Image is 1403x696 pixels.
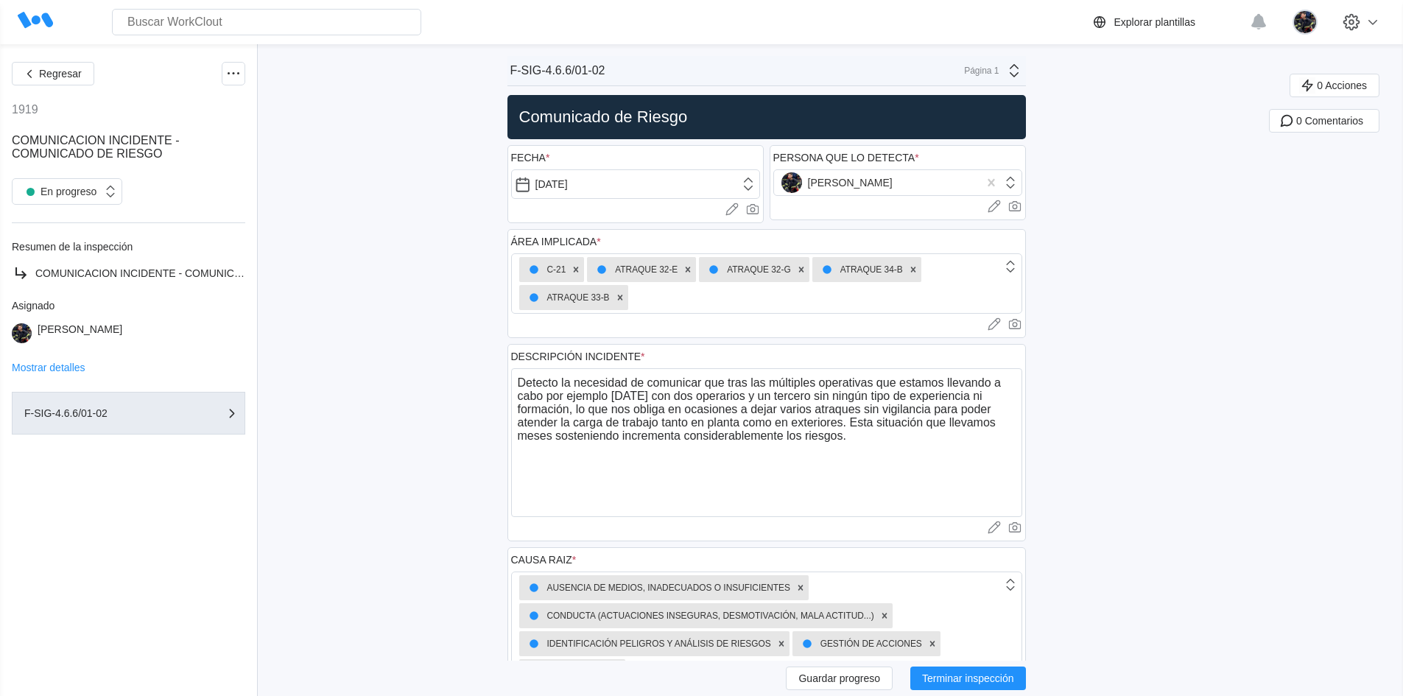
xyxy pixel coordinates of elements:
img: 2a7a337f-28ec-44a9-9913-8eaa51124fce.jpg [781,172,802,193]
div: ÁREA IMPLICADA [511,236,601,247]
img: 2a7a337f-28ec-44a9-9913-8eaa51124fce.jpg [1293,10,1318,35]
div: [PERSON_NAME] [781,172,893,193]
input: Seleccionar fecha [511,169,760,199]
div: F-SIG-4.6.6/01-02 [510,64,605,77]
button: Regresar [12,62,94,85]
span: COMUNICACION INCIDENTE - COMUNICADO DE RIESGO [12,134,180,160]
div: Resumen de la inspección [12,241,245,253]
input: Buscar WorkClout [112,9,421,35]
div: ATRAQUE 34-B [817,259,903,280]
button: F-SIG-4.6.6/01-02 [12,392,245,435]
span: 0 Acciones [1317,80,1367,91]
h2: Comunicado de Riesgo [513,107,1020,127]
div: F-SIG-4.6.6/01-02 [24,408,172,418]
img: 2a7a337f-28ec-44a9-9913-8eaa51124fce.jpg [12,323,32,343]
div: [PERSON_NAME] [38,323,122,343]
div: CONDUCTA (ACTUACIONES INSEGURAS, DESMOTIVACIÓN, MALA ACTITUD...) [524,605,874,626]
textarea: Detecto la necesidad de comunicar que tras las múltiples operativas que estamos llevando a cabo p... [511,368,1022,517]
div: En progreso [20,181,96,202]
span: Terminar inspección [922,673,1014,683]
button: 0 Acciones [1290,74,1379,97]
div: 1919 [12,103,38,116]
a: Explorar plantillas [1091,13,1243,31]
div: ATRAQUE 32-G [703,259,790,280]
span: COMUNICACION INCIDENTE - COMUNICADO DE RIESGO [35,267,317,279]
div: Página 1 [963,66,999,76]
button: Terminar inspección [910,667,1026,690]
button: Guardar progreso [786,667,893,690]
a: COMUNICACION INCIDENTE - COMUNICADO DE RIESGO [12,264,245,282]
span: Guardar progreso [798,673,880,683]
div: PERSONA QUE LO DETECTA [773,152,919,164]
button: 0 Comentarios [1269,109,1379,133]
div: ATRAQUE 32-E [591,259,678,280]
div: Explorar plantillas [1114,16,1196,28]
div: Asignado [12,300,245,312]
div: C-21 [524,259,566,280]
div: CAUSA RAIZ [511,554,577,566]
div: FECHA [511,152,550,164]
span: 0 Comentarios [1296,116,1363,126]
div: ATRAQUE 33-B [524,287,610,308]
div: DESCRIPCIÓN INCIDENTE [511,351,645,362]
span: Regresar [39,68,82,79]
div: IDENTIFICACIÓN PELIGROS Y ANÁLISIS DE RIESGOS [524,633,771,654]
div: AUSENCIA DE MEDIOS, INADECUADOS O INSUFICIENTES [524,577,790,598]
button: Mostrar detalles [12,362,85,373]
div: GESTIÓN DE ACCIONES [797,633,922,654]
